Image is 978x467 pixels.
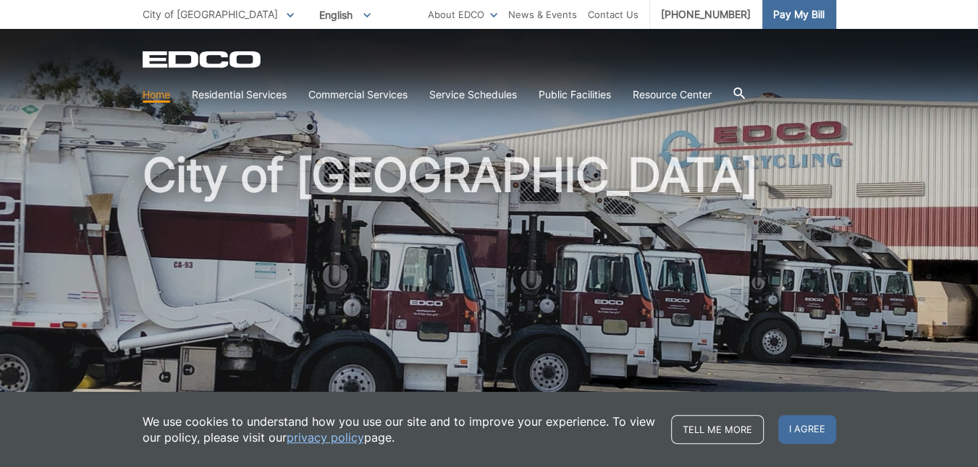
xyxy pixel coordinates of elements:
span: City of [GEOGRAPHIC_DATA] [143,8,278,20]
a: privacy policy [287,429,364,445]
span: English [308,3,381,27]
span: I agree [778,415,836,444]
a: Public Facilities [539,87,611,103]
a: Service Schedules [429,87,517,103]
a: News & Events [508,7,577,22]
span: Pay My Bill [773,7,825,22]
a: EDCD logo. Return to the homepage. [143,51,263,68]
a: Tell me more [671,415,764,444]
a: Contact Us [588,7,638,22]
a: Commercial Services [308,87,408,103]
a: About EDCO [428,7,497,22]
a: Resource Center [633,87,712,103]
p: We use cookies to understand how you use our site and to improve your experience. To view our pol... [143,414,657,445]
a: Home [143,87,170,103]
a: Residential Services [192,87,287,103]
